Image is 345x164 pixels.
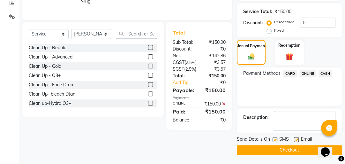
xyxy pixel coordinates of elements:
div: ₹150.00 [275,8,291,15]
div: Discount: [168,46,199,52]
div: ₹150.00 [199,108,230,115]
div: Service Total: [243,8,272,15]
div: Balance : [168,117,199,123]
div: Net: [168,52,199,59]
div: ₹0 [205,79,231,86]
div: Sub Total: [168,39,199,46]
iframe: chat widget [318,138,339,158]
div: ₹142.86 [199,52,230,59]
button: Checkout [237,145,342,155]
span: Total [173,29,187,36]
div: Paid: [168,108,199,115]
span: Send Details On [237,136,270,144]
div: ( ) [168,66,201,73]
div: Payments [173,95,226,101]
label: Fixed [274,27,284,33]
a: Add Tip [168,79,204,86]
div: Clean Up - Regular [29,44,68,51]
div: Clean Up- bleach Dtan [29,91,75,98]
span: SGST [173,66,184,72]
span: SMS [279,136,289,144]
div: Total: [168,73,199,79]
div: Clean Up - Gold [29,63,61,70]
div: ₹150.00 [199,86,230,94]
img: _cash.svg [246,53,257,60]
div: Description: [243,114,269,121]
div: ₹3.57 [201,59,230,66]
span: 2.5% [186,60,195,65]
span: 2.5% [185,66,195,72]
div: ₹150.00 [199,39,230,46]
img: _gift.svg [283,52,295,61]
div: Clean Up - Face Dtan [29,82,73,88]
span: Email [301,136,311,144]
div: Payable: [168,86,199,94]
div: ₹3.57 [201,66,230,73]
div: ₹0 [199,46,230,52]
label: Percentage [274,19,295,25]
div: ONLINE [168,101,199,107]
span: ONLINE [299,70,316,77]
span: CARD [283,70,297,77]
span: CGST [173,59,184,65]
div: ₹0 [199,117,230,123]
div: Discount: [243,20,263,26]
label: Redemption [278,43,300,48]
div: ₹150.00 [199,73,230,79]
span: Payment Methods [243,70,281,77]
div: Clean Up - Advanced [29,54,72,60]
span: CASH [319,70,332,77]
label: Manual Payment [236,43,266,49]
input: Search or Scan [116,29,157,39]
div: Clean up-Hydra O3+ [29,100,71,107]
div: ( ) [168,59,201,66]
div: ₹150.00 [199,101,230,107]
div: Clean Up - O3+ [29,72,61,79]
